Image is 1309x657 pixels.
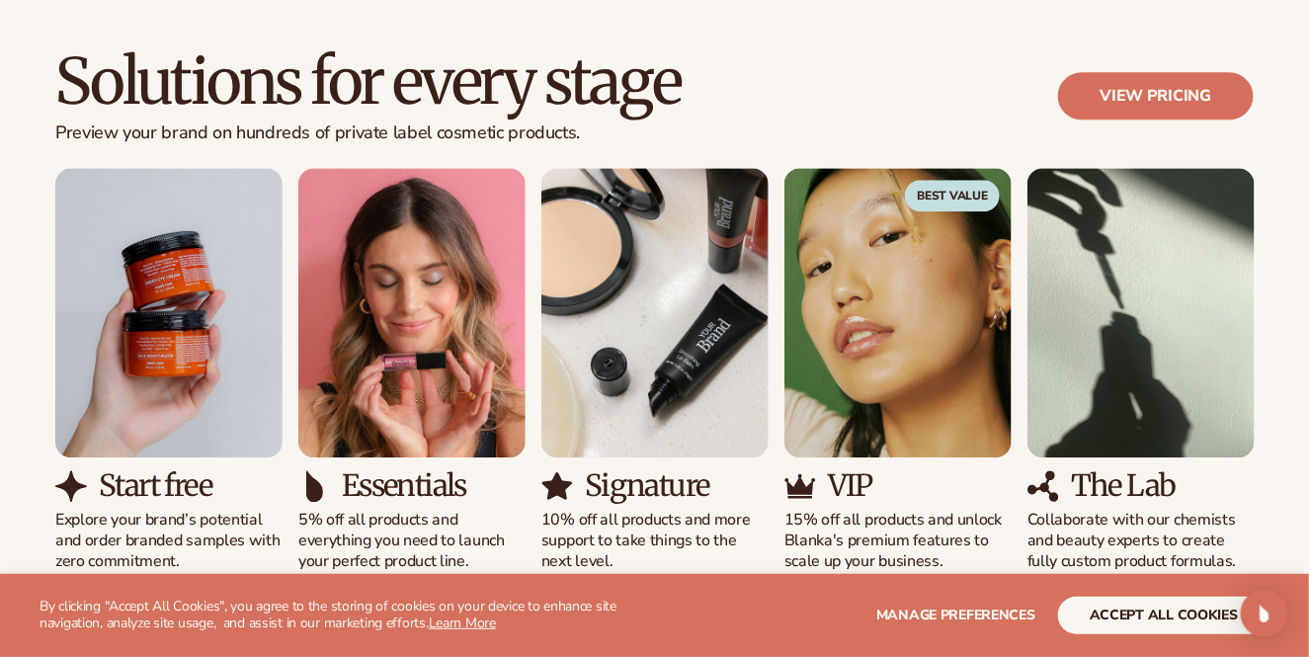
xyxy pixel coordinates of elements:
[55,123,681,144] p: Preview your brand on hundreds of private label cosmetic products.
[55,168,283,458] img: Shopify Image 10
[55,470,87,502] img: Shopify Image 11
[541,168,769,572] div: 3 / 5
[1027,168,1255,572] div: 5 / 5
[298,168,526,458] img: Shopify Image 12
[1058,597,1269,634] button: accept all cookies
[784,470,816,502] img: Shopify Image 17
[298,470,330,502] img: Shopify Image 13
[1241,590,1288,637] div: Open Intercom Messenger
[1027,510,1255,571] p: Collaborate with our chemists and beauty experts to create fully custom product formulas.
[429,614,496,632] a: Learn More
[55,168,283,572] div: 1 / 5
[55,48,681,115] h2: Solutions for every stage
[55,510,283,571] p: Explore your brand’s potential and order branded samples with zero commitment.
[99,469,211,502] h3: Start free
[342,469,466,502] h3: Essentials
[541,470,573,502] img: Shopify Image 15
[298,168,526,572] div: 2 / 5
[905,180,1000,211] span: Best Value
[784,168,1012,458] img: Shopify Image 16
[541,168,769,458] img: Shopify Image 14
[40,599,635,632] p: By clicking "Accept All Cookies", you agree to the storing of cookies on your device to enhance s...
[784,168,1012,572] div: 4 / 5
[876,597,1035,634] button: Manage preferences
[1027,168,1255,458] img: Shopify Image 18
[828,469,872,502] h3: VIP
[1027,470,1059,502] img: Shopify Image 19
[876,606,1035,624] span: Manage preferences
[784,510,1012,571] p: 15% off all products and unlock Blanka's premium features to scale up your business.
[298,510,526,571] p: 5% off all products and everything you need to launch your perfect product line.
[541,510,769,571] p: 10% off all products and more support to take things to the next level.
[585,469,709,502] h3: Signature
[1058,72,1254,120] a: View pricing
[1071,469,1176,502] h3: The Lab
